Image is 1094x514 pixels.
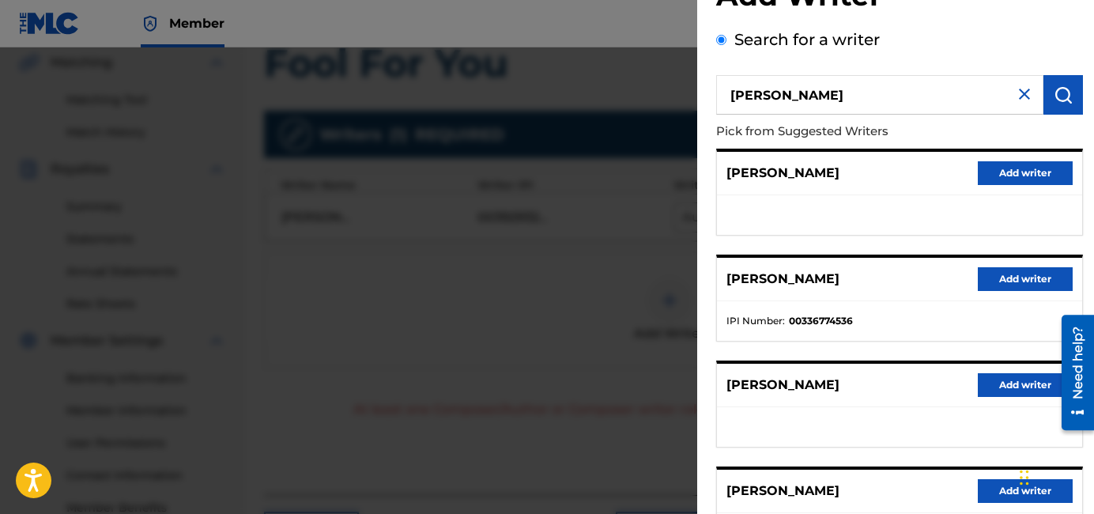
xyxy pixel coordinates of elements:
[716,75,1043,115] input: Search writer's name or IPI Number
[1054,85,1073,104] img: Search Works
[726,376,839,395] p: [PERSON_NAME]
[978,161,1073,185] button: Add writer
[726,314,785,328] span: IPI Number :
[1015,438,1094,514] iframe: Chat Widget
[141,14,160,33] img: Top Rightsholder
[734,30,880,49] label: Search for a writer
[726,482,839,501] p: [PERSON_NAME]
[789,314,853,328] strong: 00336774536
[19,12,80,35] img: MLC Logo
[1050,309,1094,437] iframe: Resource Center
[726,164,839,183] p: [PERSON_NAME]
[716,115,993,149] p: Pick from Suggested Writers
[1020,454,1029,501] div: Drag
[1015,85,1034,104] img: close
[169,14,224,32] span: Member
[978,373,1073,397] button: Add writer
[978,267,1073,291] button: Add writer
[726,270,839,289] p: [PERSON_NAME]
[978,479,1073,503] button: Add writer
